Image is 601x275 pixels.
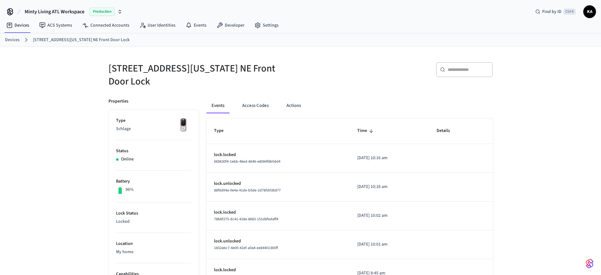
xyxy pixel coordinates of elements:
button: KA [583,5,596,18]
img: Yale Assure Touchscreen Wifi Smart Lock, Satin Nickel, Front [175,117,191,133]
p: Schlage [116,126,191,132]
span: Type [214,126,232,136]
button: Access Codes [237,98,274,113]
div: ant example [206,98,493,113]
p: Locked [116,218,191,225]
p: [DATE] 10:16 am [357,155,421,161]
span: Production [89,8,115,16]
p: Location [116,241,191,247]
span: Minty Living ATL Workspace [25,8,84,16]
p: lock.locked [214,152,342,158]
p: lock.locked [214,209,342,216]
p: lock.locked [214,267,342,273]
a: [STREET_ADDRESS][US_STATE] NE Front Door Lock [33,37,130,43]
a: Developer [212,20,249,31]
a: Devices [5,37,20,43]
a: Events [181,20,212,31]
span: Find by ID [542,9,561,15]
a: Connected Accounts [77,20,134,31]
a: Devices [1,20,34,31]
p: Battery [116,178,191,185]
img: SeamLogoGradient.69752ec5.svg [586,259,593,269]
button: Events [206,98,230,113]
p: [DATE] 10:02 am [357,212,421,219]
a: ACS Systems [34,20,77,31]
span: KA [584,6,595,17]
p: Lock Status [116,210,191,217]
p: [DATE] 10:01 am [357,241,421,248]
div: Find by IDCtrl K [530,6,581,17]
span: 88f6d04a-0e4a-41de-b5de-2d78fd03b877 [214,188,281,193]
a: User Identities [134,20,181,31]
p: Online [121,156,134,163]
h5: [STREET_ADDRESS][US_STATE] NE Front Door Lock [108,62,297,88]
span: 669630f4-1ebb-46ed-8646-e8084f8b0dd4 [214,159,280,164]
p: 96% [126,186,134,193]
span: 1832abc7-4e00-42ef-a0a4-ee84401365ff [214,245,278,251]
p: Status [116,148,191,154]
span: Time [357,126,375,136]
button: Actions [281,98,306,113]
p: lock.unlocked [214,238,342,245]
p: Type [116,117,191,124]
a: Settings [249,20,284,31]
span: Ctrl K [563,9,576,15]
p: [DATE] 10:16 am [357,184,421,190]
p: My home [116,249,191,255]
span: Details [437,126,458,136]
p: Properties [108,98,128,105]
span: 78b8f275-dc41-418e-8683-151d8fedaff4 [214,216,278,222]
p: lock.unlocked [214,180,342,187]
